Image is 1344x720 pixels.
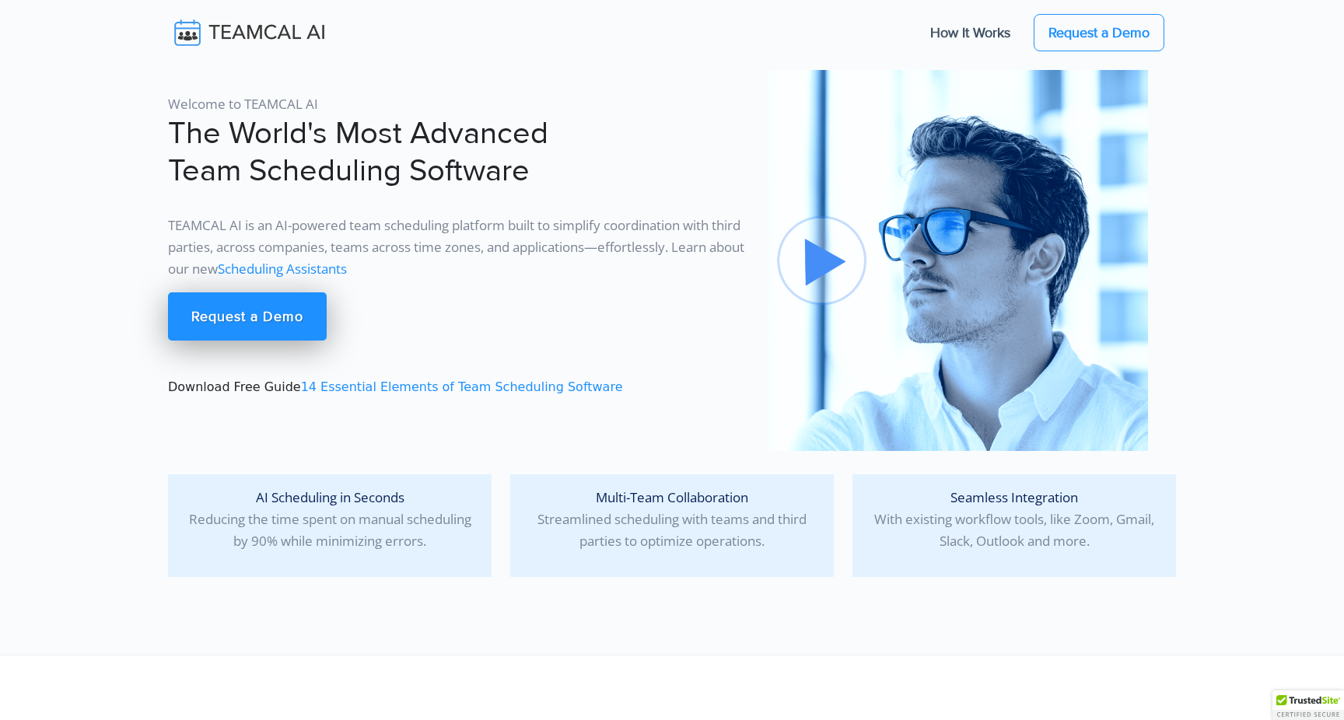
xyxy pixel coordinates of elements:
[915,16,1026,49] a: How It Works
[256,488,404,506] span: AI Scheduling in Seconds
[168,115,748,190] h1: The World's Most Advanced Team Scheduling Software
[168,93,748,115] p: Welcome to TEAMCAL AI
[168,215,748,280] p: TEAMCAL AI is an AI-powered team scheduling platform built to simplify coordination with third pa...
[1272,690,1344,720] div: TrustedSite Certified
[159,70,758,451] div: Download Free Guide
[168,292,327,341] a: Request a Demo
[523,487,821,552] p: Streamlined scheduling with teams and third parties to optimize operations.
[865,487,1164,552] p: With existing workflow tools, like Zoom, Gmail, Slack, Outlook and more.
[767,70,1148,451] img: pic
[950,488,1078,506] span: Seamless Integration
[596,488,748,506] span: Multi-Team Collaboration
[180,487,479,552] p: Reducing the time spent on manual scheduling by 90% while minimizing errors.
[301,379,623,394] a: 14 Essential Elements of Team Scheduling Software
[1034,14,1164,51] a: Request a Demo
[218,260,347,278] a: Scheduling Assistants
